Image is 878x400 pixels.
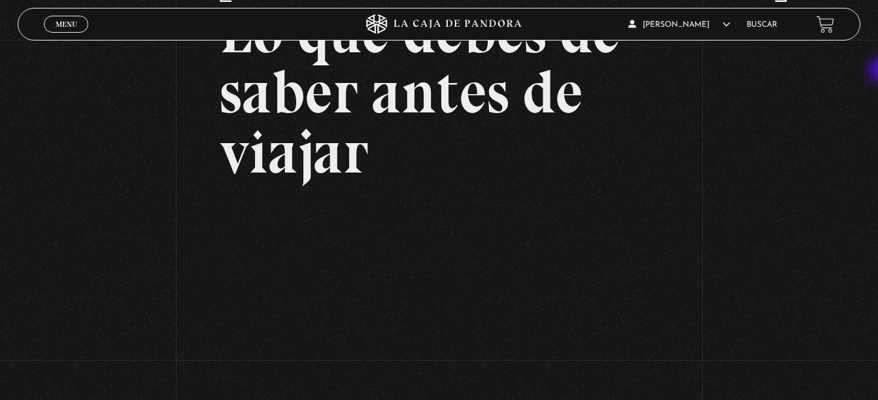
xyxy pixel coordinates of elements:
[51,31,82,41] span: Cerrar
[628,21,730,29] span: [PERSON_NAME]
[56,20,77,28] span: Menu
[747,21,777,29] a: Buscar
[817,16,834,33] a: View your shopping cart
